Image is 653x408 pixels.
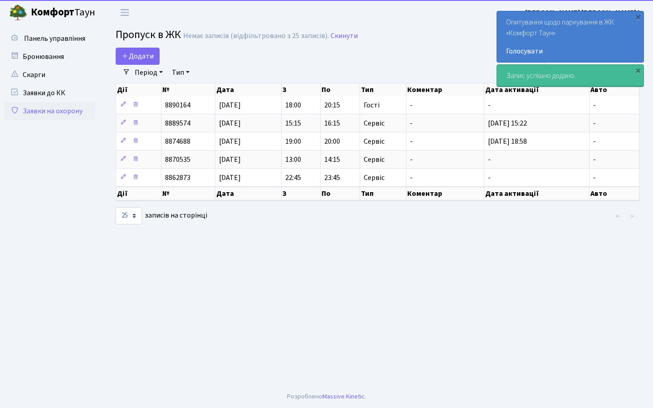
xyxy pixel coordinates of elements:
span: 8862873 [165,173,190,183]
th: Тип [360,83,406,96]
th: Коментар [406,187,484,200]
a: Заявки до КК [5,84,95,102]
span: - [593,155,596,165]
span: Сервіс [364,120,385,127]
a: Бронювання [5,48,95,66]
span: 8870535 [165,155,190,165]
div: Розроблено . [287,392,366,402]
span: 14:15 [324,155,340,165]
span: [DATE] [219,118,241,128]
span: [DATE] [219,155,241,165]
th: Коментар [406,83,484,96]
img: logo.png [9,4,27,22]
th: З [282,187,321,200]
th: Авто [590,83,639,96]
a: Заявки на охорону [5,102,95,120]
span: - [410,136,413,146]
div: × [634,66,643,75]
th: По [321,83,360,96]
select: записів на сторінці [116,207,142,224]
span: [DATE] 15:22 [488,118,527,128]
span: Сервіс [364,174,385,181]
span: [DATE] 18:58 [488,136,527,146]
span: Панель управління [24,34,85,44]
div: Немає записів (відфільтровано з 25 записів). [183,32,329,40]
span: 23:45 [324,173,340,183]
span: - [410,100,413,110]
span: 8890164 [165,100,190,110]
span: Сервіс [364,138,385,145]
label: записів на сторінці [116,207,207,224]
a: Тип [168,65,193,80]
a: Панель управління [5,29,95,48]
th: Авто [590,187,639,200]
th: Дата активації [484,83,590,96]
span: - [410,155,413,165]
th: Дата [215,187,281,200]
th: № [161,83,215,96]
span: - [488,155,491,165]
div: Запис успішно додано. [497,65,643,87]
th: № [161,187,215,200]
span: 18:00 [285,100,301,110]
span: - [488,100,491,110]
th: По [321,187,360,200]
span: [DATE] [219,173,241,183]
a: Скарги [5,66,95,84]
a: Додати [116,48,160,65]
th: Тип [360,187,406,200]
span: Пропуск в ЖК [116,27,181,43]
th: Дата активації [484,187,590,200]
span: - [410,118,413,128]
th: З [282,83,321,96]
a: [PERSON_NAME] [PERSON_NAME] І. [525,7,642,18]
span: [DATE] [219,100,241,110]
a: Голосувати [506,46,634,57]
span: Додати [122,51,154,61]
a: Скинути [331,32,358,40]
span: 15:15 [285,118,301,128]
span: 8889574 [165,118,190,128]
div: × [634,12,643,21]
span: [DATE] [219,136,241,146]
span: 19:00 [285,136,301,146]
span: 20:15 [324,100,340,110]
b: [PERSON_NAME] [PERSON_NAME] І. [525,8,642,18]
a: Massive Kinetic [322,392,365,401]
span: - [593,136,596,146]
b: Комфорт [31,5,74,19]
th: Дії [116,187,161,200]
span: Сервіс [364,156,385,163]
span: Гості [364,102,380,109]
button: Переключити навігацію [113,5,136,20]
span: - [410,173,413,183]
span: Таун [31,5,95,20]
span: - [488,173,491,183]
div: Опитування щодо паркування в ЖК «Комфорт Таун» [497,11,643,62]
span: 16:15 [324,118,340,128]
span: - [593,118,596,128]
th: Дата [215,83,281,96]
span: - [593,173,596,183]
span: 20:00 [324,136,340,146]
span: 13:00 [285,155,301,165]
a: Період [131,65,166,80]
th: Дії [116,83,161,96]
span: 22:45 [285,173,301,183]
span: - [593,100,596,110]
span: 8874688 [165,136,190,146]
